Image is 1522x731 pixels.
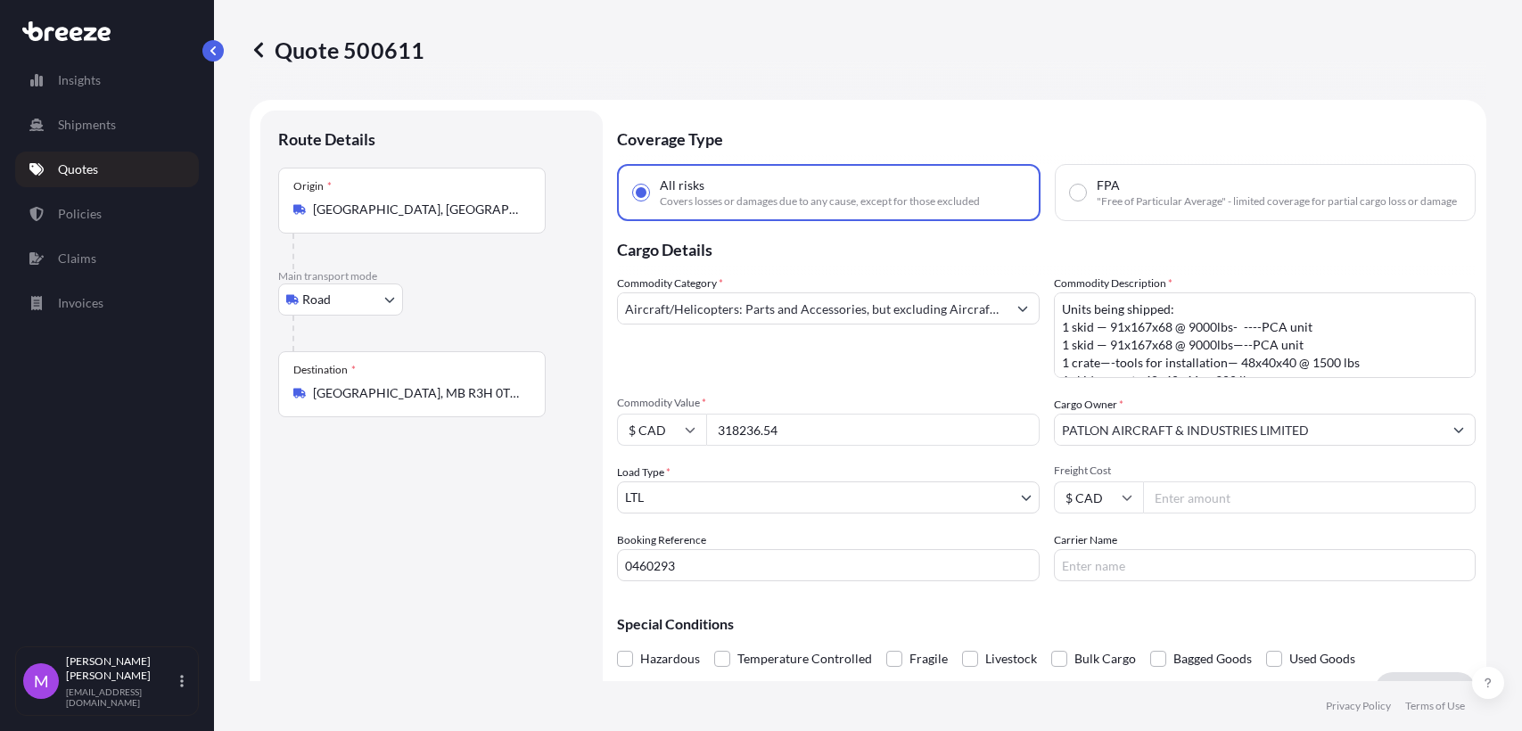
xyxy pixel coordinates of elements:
[58,205,102,223] p: Policies
[278,269,585,283] p: Main transport mode
[1375,672,1476,708] button: Save Changes
[15,196,199,232] a: Policies
[15,285,199,321] a: Invoices
[34,672,49,690] span: M
[58,71,101,89] p: Insights
[58,160,98,178] p: Quotes
[1074,645,1136,672] span: Bulk Cargo
[660,177,704,194] span: All risks
[617,549,1040,581] input: Your internal reference
[1443,414,1475,446] button: Show suggestions
[625,489,644,506] span: LTL
[617,481,1040,513] button: LTL
[302,291,331,308] span: Road
[15,62,199,98] a: Insights
[293,363,356,377] div: Destination
[66,686,177,708] p: [EMAIL_ADDRESS][DOMAIN_NAME]
[706,414,1040,446] input: Type amount
[15,241,199,276] a: Claims
[1263,672,1375,708] button: Cancel Changes
[278,283,403,316] button: Select transport
[640,645,700,672] span: Hazardous
[617,275,723,292] label: Commodity Category
[58,294,103,312] p: Invoices
[617,111,1476,164] p: Coverage Type
[1054,464,1477,478] span: Freight Cost
[1054,292,1477,378] textarea: Units being shipped: 1 skid — 91x167x68 @ 9000lbs- ----PCA unit 1 skid — 91x167x68 @ 9000lbs—--PC...
[250,36,424,64] p: Quote 500611
[617,221,1476,275] p: Cargo Details
[293,179,332,193] div: Origin
[660,194,980,209] span: Covers losses or damages due to any cause, except for those excluded
[617,464,671,481] span: Load Type
[1007,292,1039,324] button: Show suggestions
[1070,185,1086,201] input: FPA"Free of Particular Average" - limited coverage for partial cargo loss or damage
[1055,414,1444,446] input: Full name
[1054,396,1123,414] label: Cargo Owner
[1097,194,1457,209] span: "Free of Particular Average" - limited coverage for partial cargo loss or damage
[1054,531,1117,549] label: Carrier Name
[1143,481,1477,513] input: Enter amount
[617,531,706,549] label: Booking Reference
[58,250,96,267] p: Claims
[66,654,177,683] p: [PERSON_NAME] [PERSON_NAME]
[633,185,649,201] input: All risksCovers losses or damages due to any cause, except for those excluded
[909,645,948,672] span: Fragile
[617,396,1040,410] span: Commodity Value
[58,116,116,134] p: Shipments
[313,201,523,218] input: Origin
[1054,549,1477,581] input: Enter name
[1173,645,1252,672] span: Bagged Goods
[618,292,1007,324] input: Select a commodity type
[1054,275,1172,292] label: Commodity Description
[1405,699,1465,713] a: Terms of Use
[1326,699,1391,713] a: Privacy Policy
[985,645,1037,672] span: Livestock
[278,128,375,150] p: Route Details
[737,645,872,672] span: Temperature Controlled
[15,152,199,187] a: Quotes
[15,107,199,143] a: Shipments
[1289,645,1355,672] span: Used Goods
[617,617,1476,631] p: Special Conditions
[1097,177,1120,194] span: FPA
[313,384,523,402] input: Destination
